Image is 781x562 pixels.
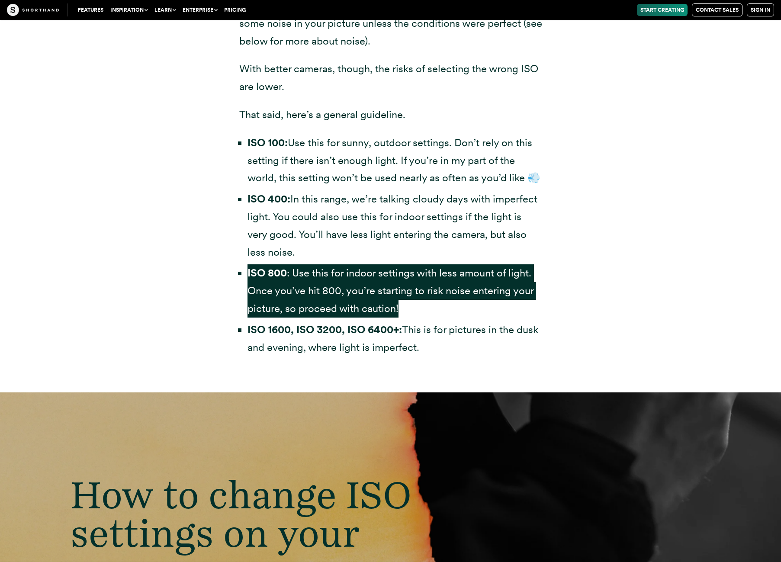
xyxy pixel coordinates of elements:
[7,4,59,16] img: The Craft
[247,267,287,279] strong: ISO 800
[74,4,107,16] a: Features
[247,323,402,336] strong: ISO 1600, ISO 3200, ISO 6400+:
[247,264,542,317] li: : Use this for indoor settings with less amount of light. Once you’ve hit 800, you’re starting to...
[107,4,151,16] button: Inspiration
[637,4,688,16] a: Start Creating
[747,3,774,16] a: Sign in
[247,193,290,205] strong: ISO 400:
[221,4,249,16] a: Pricing
[239,60,542,96] p: With better cameras, though, the risks of selecting the wrong ISO are lower.
[151,4,179,16] button: Learn
[247,321,542,356] li: This is for pictures in the dusk and evening, where light is imperfect.
[179,4,221,16] button: Enterprise
[247,134,542,187] li: Use this for sunny, outdoor settings. Don’t rely on this setting if there isn’t enough light. If ...
[692,3,742,16] a: Contact Sales
[247,136,288,149] strong: ISO 100:
[239,106,542,124] p: That said, here’s a general guideline.
[247,190,542,261] li: In this range, we’re talking cloudy days with imperfect light. You could also use this for indoor...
